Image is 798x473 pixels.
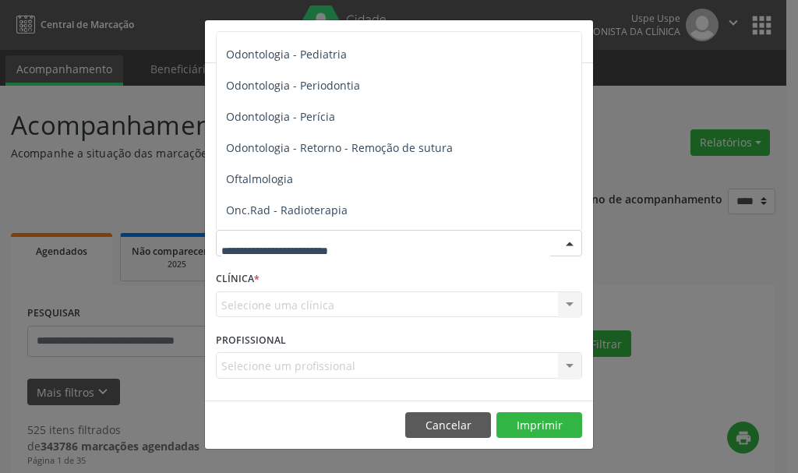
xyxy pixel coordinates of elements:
label: CLÍNICA [216,267,260,291]
span: Odontologia - Periodontia [226,78,360,93]
button: Cancelar [405,412,491,439]
span: Odontologia - Retorno - Remoção de sutura [226,140,453,155]
label: PROFISSIONAL [216,328,286,352]
span: Onc.Rad - Radioterapia [226,203,348,217]
button: Imprimir [496,412,582,439]
span: Odontologia - Perícia [226,109,335,124]
span: Odontologia - Pediatria [226,47,347,62]
h5: Relatório de agendamentos [216,31,394,51]
span: Oftalmologia [226,171,293,186]
button: Close [562,20,593,58]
